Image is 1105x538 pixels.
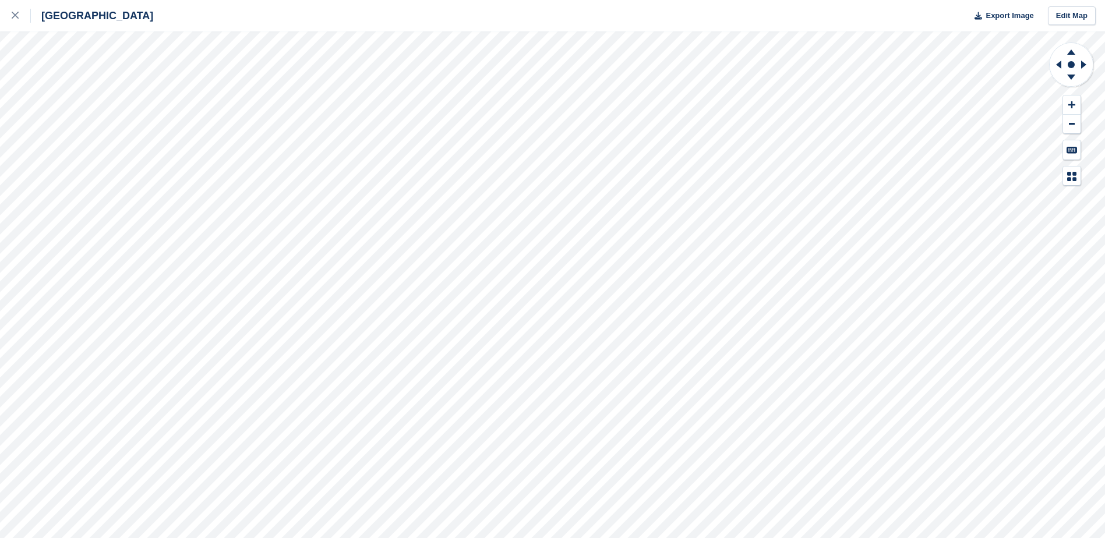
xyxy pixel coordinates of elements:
span: Export Image [986,10,1033,22]
button: Export Image [968,6,1034,26]
button: Zoom In [1063,95,1081,115]
button: Zoom Out [1063,115,1081,134]
button: Keyboard Shortcuts [1063,140,1081,160]
a: Edit Map [1048,6,1096,26]
button: Map Legend [1063,167,1081,186]
div: [GEOGRAPHIC_DATA] [31,9,153,23]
